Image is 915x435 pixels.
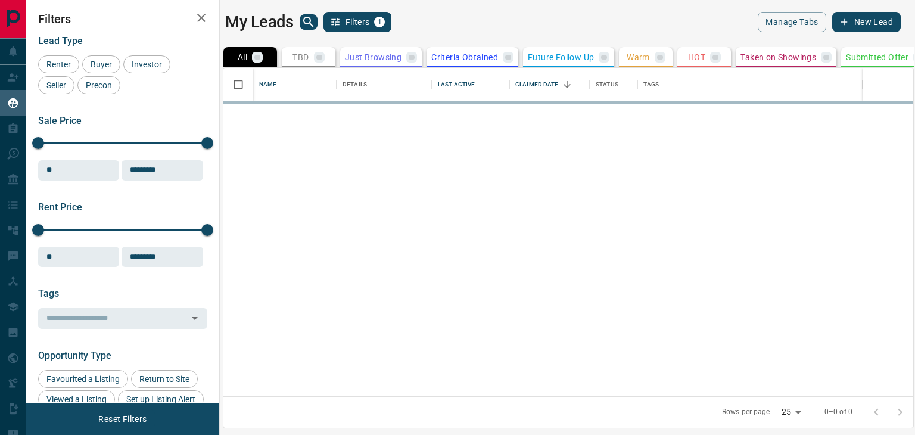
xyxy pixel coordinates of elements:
[86,60,116,69] span: Buyer
[824,407,852,417] p: 0–0 of 0
[123,55,170,73] div: Investor
[122,394,200,404] span: Set up Listing Alert
[91,409,154,429] button: Reset Filters
[643,68,659,101] div: Tags
[292,53,309,61] p: TBD
[637,68,863,101] div: Tags
[777,403,805,421] div: 25
[42,60,75,69] span: Renter
[38,76,74,94] div: Seller
[300,14,318,30] button: search button
[238,53,247,61] p: All
[131,370,198,388] div: Return to Site
[758,12,826,32] button: Manage Tabs
[38,288,59,299] span: Tags
[82,80,116,90] span: Precon
[432,68,509,101] div: Last Active
[509,68,590,101] div: Claimed Date
[77,76,120,94] div: Precon
[38,350,111,361] span: Opportunity Type
[375,18,384,26] span: 1
[559,76,575,93] button: Sort
[590,68,637,101] div: Status
[431,53,498,61] p: Criteria Obtained
[42,374,124,384] span: Favourited a Listing
[627,53,650,61] p: Warm
[688,53,705,61] p: HOT
[38,12,207,26] h2: Filters
[846,53,908,61] p: Submitted Offer
[38,370,128,388] div: Favourited a Listing
[345,53,402,61] p: Just Browsing
[82,55,120,73] div: Buyer
[596,68,618,101] div: Status
[343,68,367,101] div: Details
[186,310,203,327] button: Open
[38,390,115,408] div: Viewed a Listing
[38,55,79,73] div: Renter
[740,53,816,61] p: Taken on Showings
[253,68,337,101] div: Name
[118,390,204,408] div: Set up Listing Alert
[323,12,392,32] button: Filters1
[515,68,559,101] div: Claimed Date
[225,13,294,32] h1: My Leads
[438,68,475,101] div: Last Active
[38,201,82,213] span: Rent Price
[38,35,83,46] span: Lead Type
[337,68,432,101] div: Details
[127,60,166,69] span: Investor
[528,53,594,61] p: Future Follow Up
[42,394,111,404] span: Viewed a Listing
[722,407,772,417] p: Rows per page:
[832,12,901,32] button: New Lead
[135,374,194,384] span: Return to Site
[259,68,277,101] div: Name
[42,80,70,90] span: Seller
[38,115,82,126] span: Sale Price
